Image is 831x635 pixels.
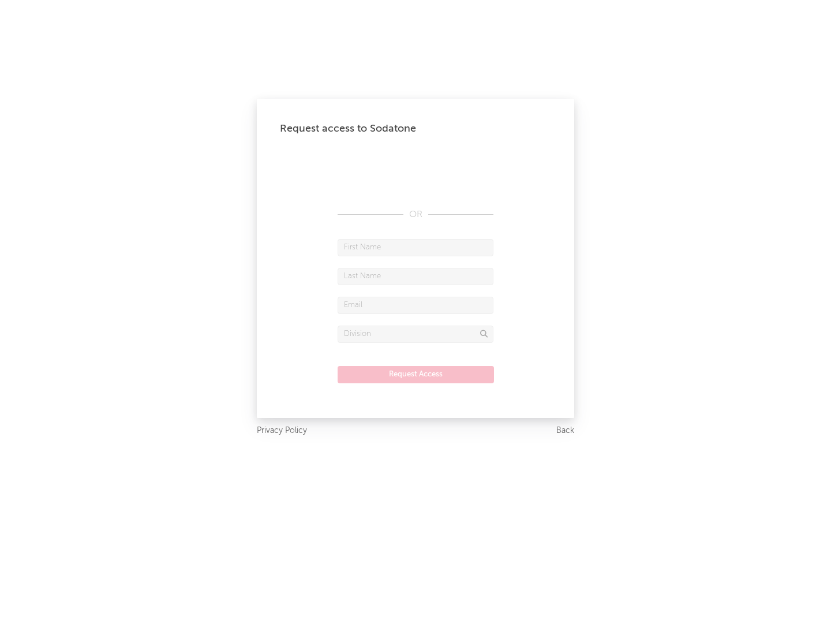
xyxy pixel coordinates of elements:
input: Division [338,326,493,343]
div: OR [338,208,493,222]
div: Request access to Sodatone [280,122,551,136]
a: Back [556,424,574,438]
input: Email [338,297,493,314]
a: Privacy Policy [257,424,307,438]
button: Request Access [338,366,494,383]
input: First Name [338,239,493,256]
input: Last Name [338,268,493,285]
